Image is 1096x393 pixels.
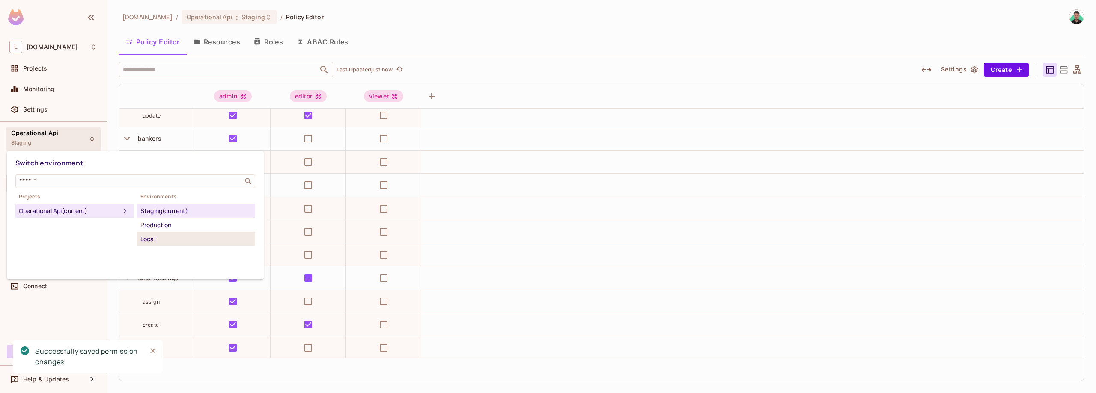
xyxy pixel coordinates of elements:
[15,193,134,200] span: Projects
[146,344,159,357] button: Close
[19,206,120,216] div: Operational Api (current)
[15,158,83,168] span: Switch environment
[140,220,252,230] div: Production
[140,206,252,216] div: Staging (current)
[137,193,255,200] span: Environments
[140,234,252,244] div: Local
[35,346,140,367] div: Successfully saved permission changes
